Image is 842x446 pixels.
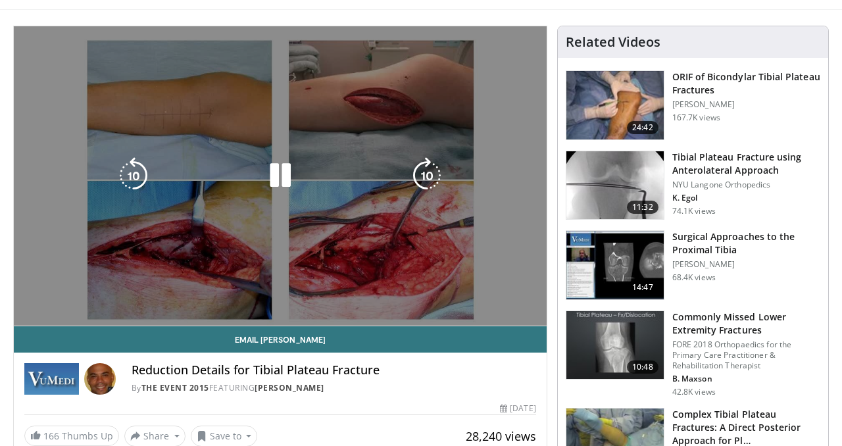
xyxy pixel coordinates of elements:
[672,70,820,97] h3: ORIF of Bicondylar Tibial Plateau Fractures
[132,382,536,394] div: By FEATURING
[255,382,324,393] a: [PERSON_NAME]
[500,403,535,414] div: [DATE]
[672,112,720,123] p: 167.7K views
[141,382,209,393] a: The Event 2015
[24,426,119,446] a: 166 Thumbs Up
[566,230,820,300] a: 14:47 Surgical Approaches to the Proximal Tibia [PERSON_NAME] 68.4K views
[672,180,820,190] p: NYU Langone Orthopedics
[627,360,658,374] span: 10:48
[566,34,660,50] h4: Related Videos
[672,230,820,257] h3: Surgical Approaches to the Proximal Tibia
[627,201,658,214] span: 11:32
[132,363,536,378] h4: Reduction Details for Tibial Plateau Fracture
[627,281,658,294] span: 14:47
[672,193,820,203] p: K. Egol
[566,311,664,380] img: 4aa379b6-386c-4fb5-93ee-de5617843a87.150x105_q85_crop-smart_upscale.jpg
[14,326,547,353] a: Email [PERSON_NAME]
[672,272,716,283] p: 68.4K views
[672,259,820,270] p: [PERSON_NAME]
[566,70,820,140] a: 24:42 ORIF of Bicondylar Tibial Plateau Fractures [PERSON_NAME] 167.7K views
[672,206,716,216] p: 74.1K views
[14,26,547,326] video-js: Video Player
[672,310,820,337] h3: Commonly Missed Lower Extremity Fractures
[566,310,820,397] a: 10:48 Commonly Missed Lower Extremity Fractures FORE 2018 Orthopaedics for the Primary Care Pract...
[566,151,820,220] a: 11:32 Tibial Plateau Fracture using Anterolateral Approach NYU Langone Orthopedics K. Egol 74.1K ...
[672,374,820,384] p: B. Maxson
[672,99,820,110] p: [PERSON_NAME]
[672,339,820,371] p: FORE 2018 Orthopaedics for the Primary Care Practitioner & Rehabilitation Therapist
[43,430,59,442] span: 166
[566,231,664,299] img: DA_UIUPltOAJ8wcH4xMDoxOjB1O8AjAz.150x105_q85_crop-smart_upscale.jpg
[84,363,116,395] img: Avatar
[566,71,664,139] img: Levy_Tib_Plat_100000366_3.jpg.150x105_q85_crop-smart_upscale.jpg
[672,387,716,397] p: 42.8K views
[466,428,536,444] span: 28,240 views
[627,121,658,134] span: 24:42
[24,363,79,395] img: The Event 2015
[672,151,820,177] h3: Tibial Plateau Fracture using Anterolateral Approach
[566,151,664,220] img: 9nZFQMepuQiumqNn4xMDoxOjBzMTt2bJ.150x105_q85_crop-smart_upscale.jpg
